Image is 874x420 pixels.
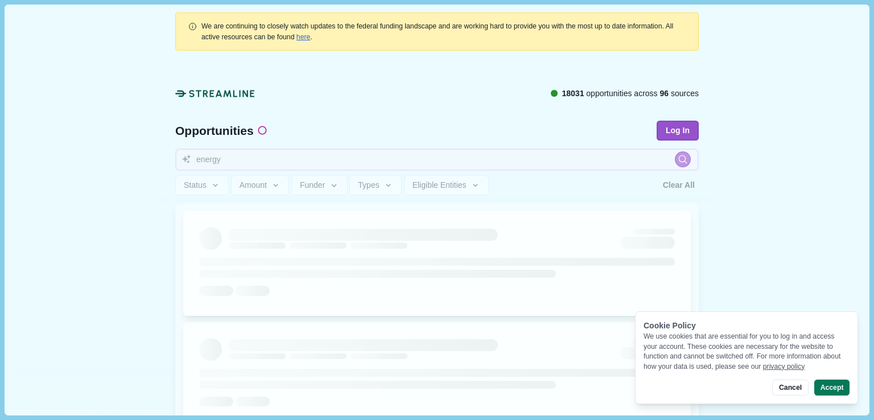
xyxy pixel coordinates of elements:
[296,33,311,41] a: here
[291,175,348,195] button: Funder
[358,180,379,190] span: Types
[763,363,805,370] a: privacy policy
[175,175,229,195] button: Status
[413,180,467,190] span: Eligible Entities
[657,121,699,141] button: Log In
[660,89,669,98] span: 96
[659,175,699,195] button: Clear All
[175,149,699,171] input: Search for funding
[644,332,850,372] div: We use cookies that are essential for you to log in and access your account. These cookies are ne...
[201,22,673,40] span: We are continuing to closely watch updates to the federal funding landscape and are working hard ...
[562,88,699,100] span: opportunities across sources
[184,180,207,190] span: Status
[644,321,696,330] span: Cookie Policy
[349,175,402,195] button: Types
[404,175,489,195] button: Eligible Entities
[240,180,267,190] span: Amount
[562,89,584,98] span: 18031
[175,125,254,137] span: Opportunities
[231,175,290,195] button: Amount
[772,380,808,396] button: Cancel
[300,180,325,190] span: Funder
[201,21,686,42] div: .
[814,380,850,396] button: Accept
